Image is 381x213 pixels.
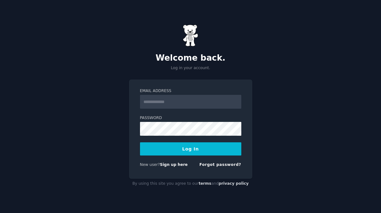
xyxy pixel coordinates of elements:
[140,162,160,167] span: New user?
[160,162,188,167] a: Sign up here
[140,142,241,156] button: Log In
[140,115,241,121] label: Password
[219,181,249,186] a: privacy policy
[129,65,252,71] p: Log in your account.
[140,88,241,94] label: Email Address
[129,179,252,189] div: By using this site you agree to our and
[199,162,241,167] a: Forgot password?
[129,53,252,63] h2: Welcome back.
[183,25,199,46] img: Gummy Bear
[199,181,211,186] a: terms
